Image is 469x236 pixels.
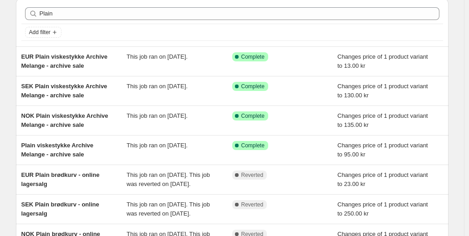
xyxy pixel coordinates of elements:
span: This job ran on [DATE]. This job was reverted on [DATE]. [127,201,210,217]
span: EUR Plain brødkurv - online lagersalg [21,171,100,187]
span: Complete [241,142,265,149]
span: Add filter [29,29,51,36]
span: Changes price of 1 product variant to 250.00 kr [337,201,428,217]
span: Reverted [241,201,264,208]
span: Reverted [241,171,264,179]
span: This job ran on [DATE]. This job was reverted on [DATE]. [127,171,210,187]
span: This job ran on [DATE]. [127,83,188,90]
span: Changes price of 1 product variant to 95.00 kr [337,142,428,158]
span: This job ran on [DATE]. [127,112,188,119]
span: Changes price of 1 product variant to 23.00 kr [337,171,428,187]
span: Complete [241,83,265,90]
span: Complete [241,53,265,60]
span: Changes price of 1 product variant to 135.00 kr [337,112,428,128]
span: SEK Plain viskestykke Archive Melange - archive sale [21,83,107,99]
span: This job ran on [DATE]. [127,142,188,149]
span: EUR Plain viskestykke Archive Melange - archive sale [21,53,108,69]
span: Complete [241,112,265,120]
span: SEK Plain brødkurv - online lagersalg [21,201,99,217]
button: Add filter [25,27,61,38]
span: Changes price of 1 product variant to 13.00 kr [337,53,428,69]
span: This job ran on [DATE]. [127,53,188,60]
span: Changes price of 1 product variant to 130.00 kr [337,83,428,99]
span: Plain viskestykke Archive Melange - archive sale [21,142,94,158]
span: NOK Plain viskestykke Archive Melange - archive sale [21,112,108,128]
